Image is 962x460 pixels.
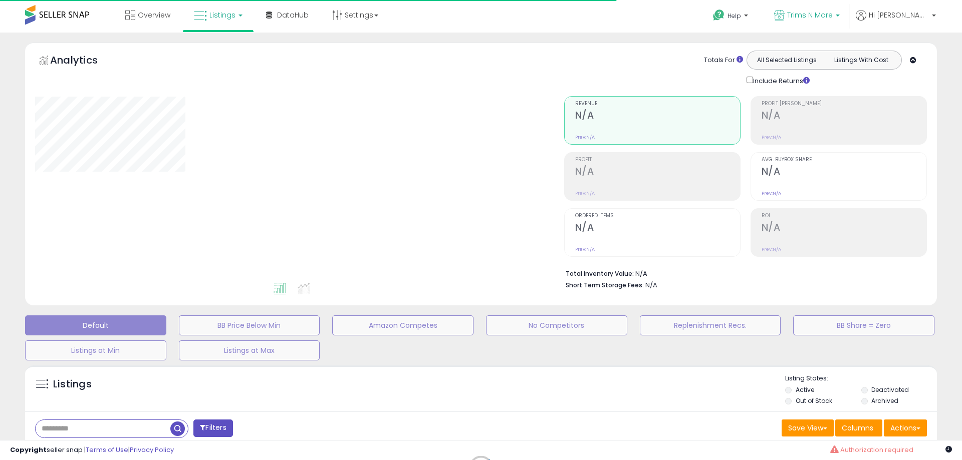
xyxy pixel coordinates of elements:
button: No Competitors [486,315,627,335]
button: Amazon Competes [332,315,473,335]
h2: N/A [762,110,926,123]
span: N/A [645,280,657,290]
small: Prev: N/A [575,246,595,252]
span: Overview [138,10,170,20]
button: All Selected Listings [750,54,824,67]
b: Total Inventory Value: [566,269,634,278]
h2: N/A [575,166,740,179]
button: Listings at Max [179,340,320,360]
button: Default [25,315,166,335]
span: Hi [PERSON_NAME] [869,10,929,20]
small: Prev: N/A [575,134,595,140]
button: BB Share = Zero [793,315,934,335]
div: Include Returns [739,75,822,86]
button: Replenishment Recs. [640,315,781,335]
small: Prev: N/A [762,246,781,252]
h2: N/A [575,222,740,235]
span: Listings [209,10,235,20]
h2: N/A [575,110,740,123]
span: Profit [575,157,740,163]
span: Avg. Buybox Share [762,157,926,163]
h2: N/A [762,166,926,179]
span: Ordered Items [575,213,740,219]
button: Listings With Cost [824,54,898,67]
span: Revenue [575,101,740,107]
span: DataHub [277,10,309,20]
div: seller snap | | [10,445,174,455]
strong: Copyright [10,445,47,454]
small: Prev: N/A [575,190,595,196]
div: Totals For [704,56,743,65]
small: Prev: N/A [762,190,781,196]
i: Get Help [712,9,725,22]
small: Prev: N/A [762,134,781,140]
a: Help [705,2,758,33]
li: N/A [566,267,919,279]
span: Profit [PERSON_NAME] [762,101,926,107]
a: Hi [PERSON_NAME] [856,10,936,33]
button: BB Price Below Min [179,315,320,335]
span: Help [728,12,741,20]
b: Short Term Storage Fees: [566,281,644,289]
span: ROI [762,213,926,219]
h2: N/A [762,222,926,235]
button: Listings at Min [25,340,166,360]
h5: Analytics [50,53,117,70]
span: Trims N More [787,10,833,20]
